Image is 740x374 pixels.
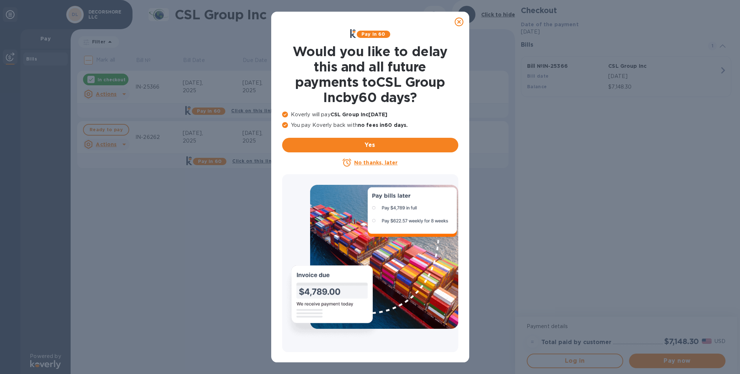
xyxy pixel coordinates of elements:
h1: Would you like to delay this and all future payments to CSL Group Inc by 60 days ? [282,44,458,105]
u: No thanks, later [354,160,397,165]
p: Koverly will pay [282,111,458,118]
button: Yes [282,138,458,152]
b: CSL Group Inc [DATE] [331,112,388,117]
b: Pay in 60 [361,31,385,37]
span: Yes [288,141,452,149]
p: You pay Koverly back with [282,121,458,129]
b: no fees in 60 days . [358,122,408,128]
